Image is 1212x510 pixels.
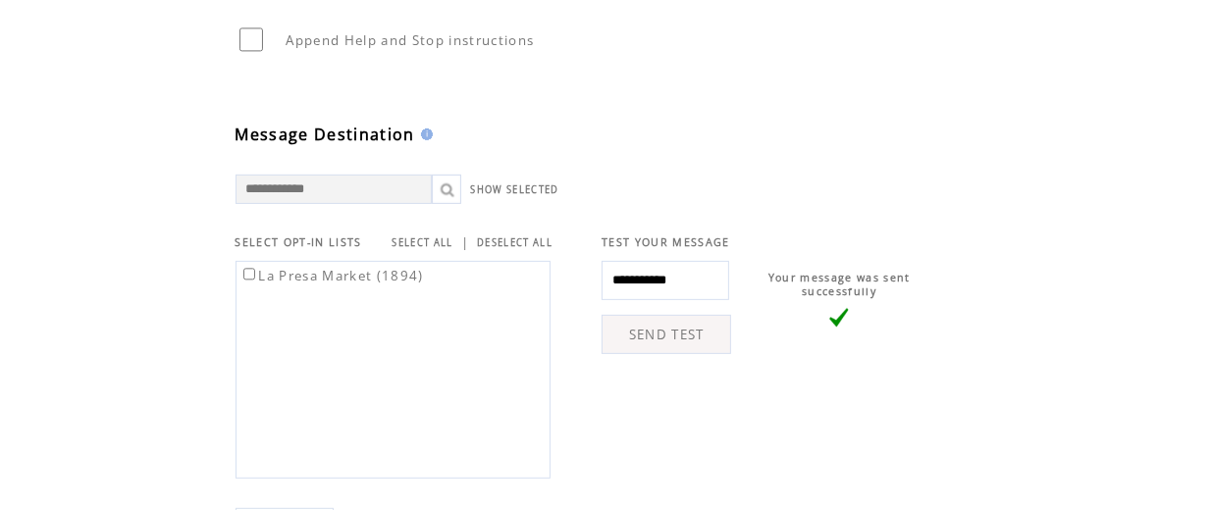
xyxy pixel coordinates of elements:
[829,308,849,328] img: vLarge.png
[286,31,534,49] span: Append Help and Stop instructions
[239,267,424,284] label: La Presa Market (1894)
[477,236,553,249] a: DESELECT ALL
[602,235,730,249] span: TEST YOUR MESSAGE
[243,268,256,280] input: La Presa Market (1894)
[393,236,453,249] a: SELECT ALL
[461,233,469,251] span: |
[768,271,911,298] span: Your message was sent successfully
[602,315,731,354] a: SEND TEST
[236,124,415,145] span: Message Destination
[415,128,433,140] img: help.gif
[471,183,559,196] a: SHOW SELECTED
[236,235,362,249] span: SELECT OPT-IN LISTS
